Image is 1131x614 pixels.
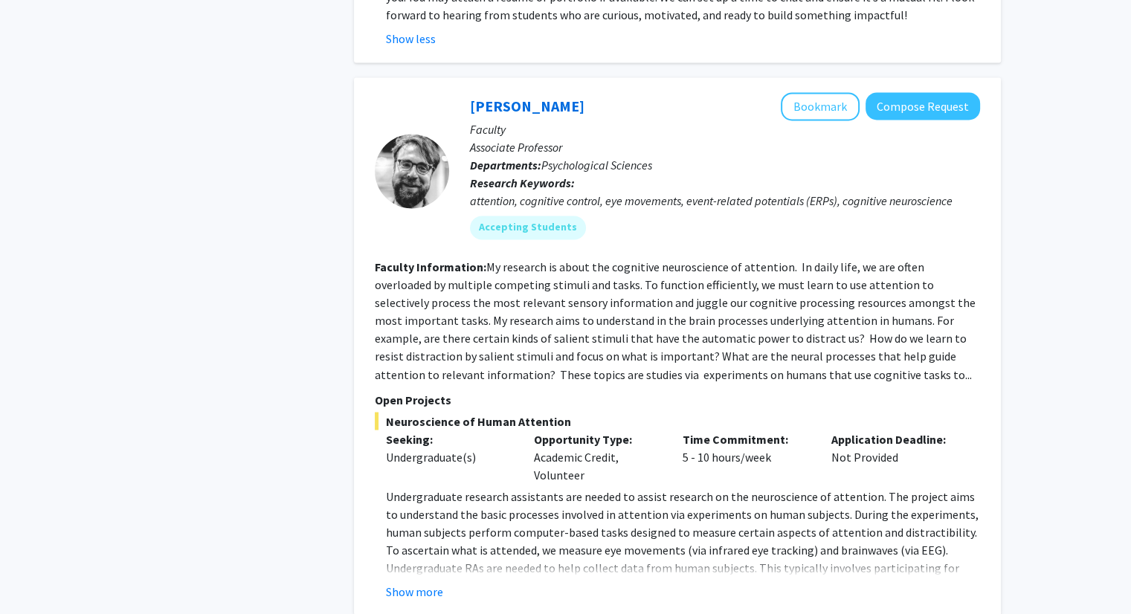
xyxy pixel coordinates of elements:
div: Not Provided [820,430,969,483]
b: Faculty Information: [375,259,486,274]
span: Neuroscience of Human Attention [375,412,980,430]
b: Departments: [470,158,541,172]
p: Associate Professor [470,138,980,156]
p: Seeking: [386,430,512,447]
div: Undergraduate(s) [386,447,512,465]
fg-read-more: My research is about the cognitive neuroscience of attention. In daily life, we are often overloa... [375,259,976,381]
p: Time Commitment: [683,430,809,447]
div: attention, cognitive control, eye movements, event-related potentials (ERPs), cognitive neuroscience [470,192,980,210]
a: [PERSON_NAME] [470,97,584,115]
span: Psychological Sciences [541,158,652,172]
p: Open Projects [375,390,980,408]
button: Compose Request to Nicholas Gaspelin [866,92,980,120]
button: Show more [386,582,443,600]
mat-chip: Accepting Students [470,216,586,239]
b: Research Keywords: [470,175,575,190]
p: Faculty [470,120,980,138]
p: Opportunity Type: [534,430,660,447]
div: 5 - 10 hours/week [671,430,820,483]
iframe: Chat [11,547,63,603]
div: Academic Credit, Volunteer [523,430,671,483]
button: Add Nicholas Gaspelin to Bookmarks [781,92,860,120]
button: Show less [386,30,436,48]
p: Application Deadline: [831,430,958,447]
